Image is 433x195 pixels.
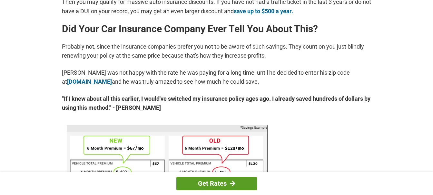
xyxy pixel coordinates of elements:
[62,68,371,86] p: [PERSON_NAME] was not happy with the rate he was paying for a long time, until he decided to ente...
[67,78,112,85] a: [DOMAIN_NAME]
[62,24,371,34] h2: Did Your Car Insurance Company Ever Tell You About This?
[62,42,371,60] p: Probably not, since the insurance companies prefer you not to be aware of such savings. They coun...
[176,177,257,190] a: Get Rates
[62,94,371,112] strong: "If I knew about all this earlier, I would've switched my insurance policy ages ago. I already sa...
[234,8,293,14] a: save up to $500 a year.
